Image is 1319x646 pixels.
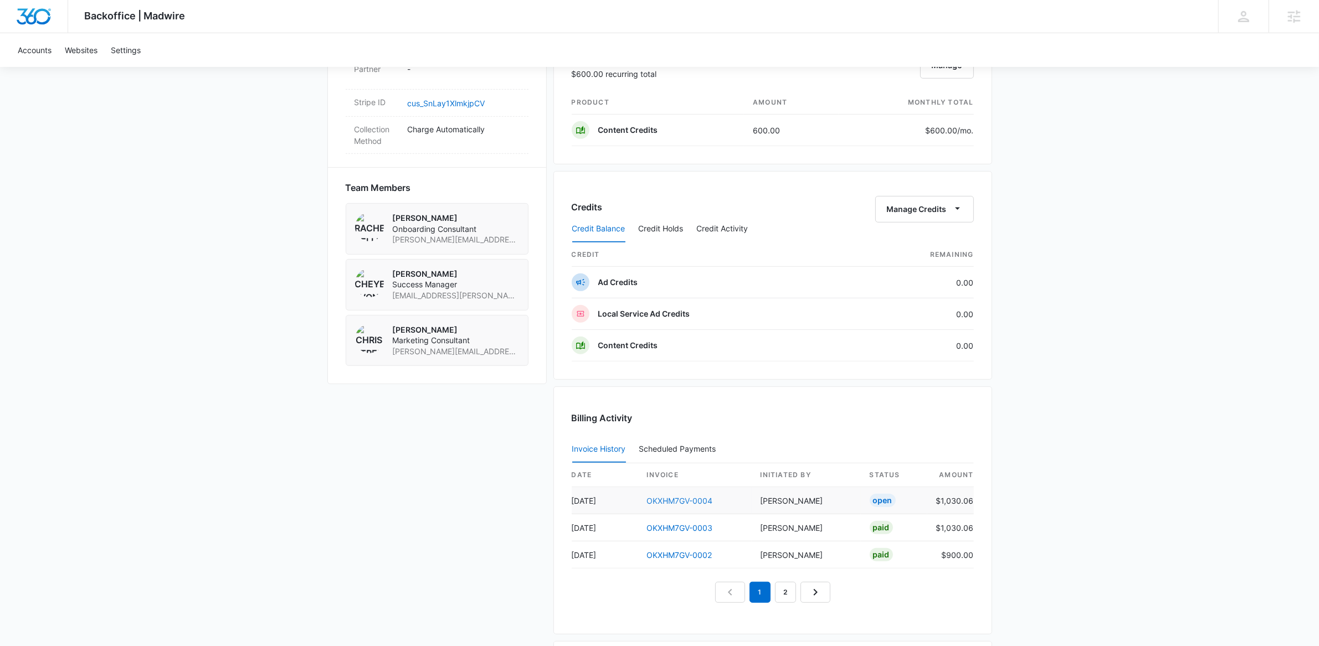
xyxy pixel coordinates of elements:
[875,196,974,223] button: Manage Credits
[346,117,528,154] div: Collection MethodCharge Automatically
[927,487,974,514] td: $1,030.06
[870,521,893,534] div: Paid
[752,463,861,487] th: Initiated By
[346,56,528,90] div: Partner-
[800,582,830,603] a: Next Page
[393,279,519,290] span: Success Manager
[744,115,839,146] td: 600.00
[572,243,856,267] th: credit
[58,33,104,67] a: Websites
[856,267,974,298] td: 0.00
[744,91,839,115] th: amount
[752,514,861,541] td: [PERSON_NAME]
[393,324,519,335] p: [PERSON_NAME]
[927,514,974,541] td: $1,030.06
[393,290,519,301] span: [EMAIL_ADDRESS][PERSON_NAME][DOMAIN_NAME]
[346,181,411,194] span: Team Members
[572,216,625,242] button: Credit Balance
[639,216,684,242] button: Credit Holds
[647,496,713,505] a: OKXHM7GV-0004
[922,125,974,136] p: $600.00
[572,487,638,514] td: [DATE]
[346,90,528,117] div: Stripe IDcus_SnLay1XlmkjpCV
[393,335,519,346] span: Marketing Consultant
[355,63,399,75] dt: Partner
[355,213,384,241] img: Rachel Bellio
[715,582,830,603] nav: Pagination
[393,268,519,280] p: [PERSON_NAME]
[572,68,657,80] p: $600.00 recurring total
[393,234,519,245] span: [PERSON_NAME][EMAIL_ADDRESS][PERSON_NAME][DOMAIN_NAME]
[572,411,974,425] h3: Billing Activity
[598,277,638,288] p: Ad Credits
[598,340,658,351] p: Content Credits
[355,268,384,297] img: Cheyenne von Hoene
[408,123,520,135] p: Charge Automatically
[355,123,399,147] dt: Collection Method
[393,213,519,224] p: [PERSON_NAME]
[958,126,974,135] span: /mo.
[856,243,974,267] th: Remaining
[870,494,896,507] div: Open
[839,91,974,115] th: monthly total
[647,550,712,560] a: OKXHM7GV-0002
[927,541,974,569] td: $900.00
[752,541,861,569] td: [PERSON_NAME]
[598,125,658,136] p: Content Credits
[393,346,519,357] span: [PERSON_NAME][EMAIL_ADDRESS][DOMAIN_NAME]
[750,582,771,603] em: 1
[856,298,974,330] td: 0.00
[355,96,399,108] dt: Stripe ID
[638,463,752,487] th: invoice
[856,330,974,361] td: 0.00
[927,463,974,487] th: amount
[85,10,186,22] span: Backoffice | Madwire
[639,445,721,453] div: Scheduled Payments
[861,463,927,487] th: status
[572,91,745,115] th: product
[408,63,520,75] p: -
[104,33,147,67] a: Settings
[647,523,713,533] a: OKXHM7GV-0003
[355,324,384,353] img: Chris Street
[11,33,58,67] a: Accounts
[572,436,626,463] button: Invoice History
[697,216,748,242] button: Credit Activity
[572,200,603,214] h3: Credits
[752,487,861,514] td: [PERSON_NAME]
[870,548,893,561] div: Paid
[408,99,485,108] a: cus_SnLay1XlmkjpCV
[393,224,519,235] span: Onboarding Consultant
[598,308,690,319] p: Local Service Ad Credits
[572,541,638,569] td: [DATE]
[775,582,796,603] a: Page 2
[572,463,638,487] th: date
[572,514,638,541] td: [DATE]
